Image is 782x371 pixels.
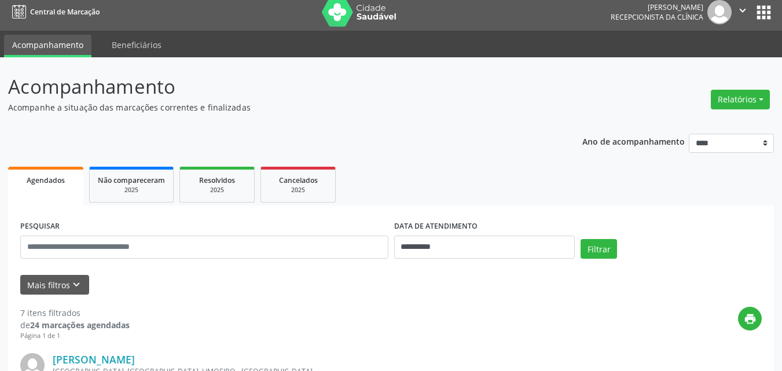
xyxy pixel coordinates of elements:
[611,2,703,12] div: [PERSON_NAME]
[754,2,774,23] button: apps
[711,90,770,109] button: Relatórios
[27,175,65,185] span: Agendados
[8,72,544,101] p: Acompanhamento
[736,4,749,17] i: 
[8,101,544,113] p: Acompanhe a situação das marcações correntes e finalizadas
[98,175,165,185] span: Não compareceram
[20,331,130,341] div: Página 1 de 1
[269,186,327,194] div: 2025
[70,278,83,291] i: keyboard_arrow_down
[744,313,757,325] i: print
[581,239,617,259] button: Filtrar
[104,35,170,55] a: Beneficiários
[8,2,100,21] a: Central de Marcação
[30,7,100,17] span: Central de Marcação
[53,353,135,366] a: [PERSON_NAME]
[199,175,235,185] span: Resolvidos
[738,307,762,330] button: print
[582,134,685,148] p: Ano de acompanhamento
[611,12,703,22] span: Recepcionista da clínica
[20,307,130,319] div: 7 itens filtrados
[394,218,478,236] label: DATA DE ATENDIMENTO
[188,186,246,194] div: 2025
[279,175,318,185] span: Cancelados
[20,218,60,236] label: PESQUISAR
[98,186,165,194] div: 2025
[4,35,91,57] a: Acompanhamento
[20,319,130,331] div: de
[30,319,130,330] strong: 24 marcações agendadas
[20,275,89,295] button: Mais filtroskeyboard_arrow_down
